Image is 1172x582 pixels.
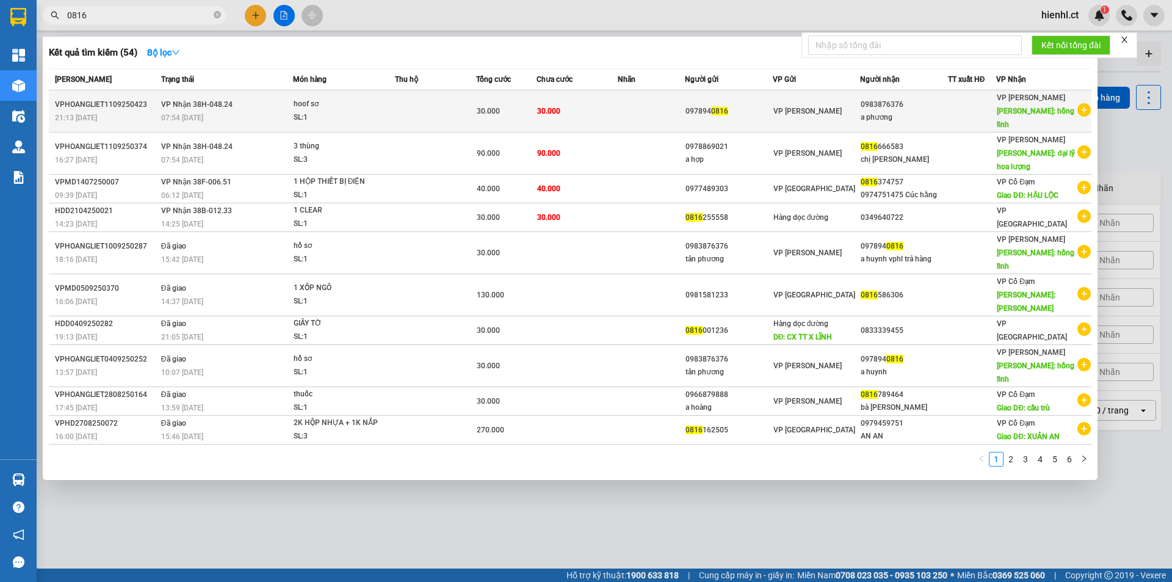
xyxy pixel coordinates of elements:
span: 270.000 [477,426,504,434]
span: plus-circle [1077,145,1091,159]
div: 789464 [861,388,947,401]
div: SL: 1 [294,366,385,379]
span: Giao DĐ: XUÂN AN [997,432,1060,441]
span: search [51,11,59,20]
div: hoof sơ [294,98,385,111]
span: Trạng thái [161,75,194,84]
div: 1 CLEAR [294,204,385,217]
span: [PERSON_NAME]: hồng lĩnh [997,249,1074,271]
span: 14:23 [DATE] [55,220,97,228]
span: 90.000 [477,149,500,158]
div: tân phương [685,253,772,266]
span: Hàng dọc đường [773,319,829,328]
div: 255558 [685,211,772,224]
span: Đã giao [161,355,186,363]
span: 16:06 [DATE] [55,297,97,306]
a: 4 [1033,453,1047,466]
span: VP Nhận 38B-012.33 [161,206,232,215]
span: 0816 [886,242,903,250]
span: 90.000 [537,149,560,158]
span: question-circle [13,501,24,513]
span: Hàng dọc đường [773,213,829,222]
span: plus-circle [1077,245,1091,258]
span: 19:13 [DATE] [55,333,97,341]
span: VP Gửi [773,75,796,84]
span: VP [PERSON_NAME] [997,136,1065,144]
span: 0816 [861,178,878,186]
span: 07:54 [DATE] [161,156,203,164]
span: plus-circle [1077,209,1091,223]
span: Đã giao [161,319,186,328]
div: bà [PERSON_NAME] [861,401,947,414]
span: 40.000 [477,184,500,193]
div: VPHOANGLIET1109250423 [55,98,157,111]
span: 09:39 [DATE] [55,191,97,200]
span: close [1120,35,1129,44]
div: 0966879888 [685,388,772,401]
button: right [1077,452,1091,467]
div: SL: 1 [294,111,385,125]
span: VP Cổ Đạm [997,277,1035,286]
a: 1 [989,453,1003,466]
a: 5 [1048,453,1062,466]
div: a hoàng [685,401,772,414]
img: warehouse-icon [12,140,25,153]
img: solution-icon [12,171,25,184]
span: right [1080,455,1088,462]
div: VPMD1407250007 [55,176,157,189]
strong: Bộ lọc [147,48,180,57]
span: 15:46 [DATE] [161,432,203,441]
div: 374757 [861,176,947,189]
a: 6 [1063,453,1076,466]
span: Kết nối tổng đài [1041,38,1101,52]
span: Giao DĐ: cầu trù [997,404,1050,412]
div: hồ sơ [294,352,385,366]
span: message [13,556,24,568]
span: 30.000 [477,213,500,222]
div: chị [PERSON_NAME] [861,153,947,166]
input: Nhập số tổng đài [808,35,1022,55]
span: Đã giao [161,242,186,250]
div: 1 XỐP NGÔ [294,282,385,295]
span: VP [PERSON_NAME] [773,249,842,257]
div: VPHD2708250072 [55,417,157,430]
div: tân phương [685,366,772,379]
span: VP [PERSON_NAME] [773,107,842,115]
span: [PERSON_NAME]: [PERSON_NAME] [997,291,1055,313]
div: 0833339455 [861,324,947,337]
div: VPHOANGLIET2808250164 [55,388,157,401]
div: 0979459751 [861,417,947,430]
span: 30.000 [537,213,560,222]
div: SL: 1 [294,189,385,202]
div: a phương [861,111,947,124]
span: 30.000 [477,362,500,370]
span: 0816 [685,213,703,222]
span: VP [PERSON_NAME] [997,348,1065,357]
span: Món hàng [293,75,327,84]
li: Previous Page [974,452,989,467]
span: close-circle [214,10,221,21]
span: Chưa cước [537,75,573,84]
div: SL: 3 [294,430,385,443]
span: VP Nhận 38H-048.24 [161,100,233,109]
span: 21:05 [DATE] [161,333,203,341]
button: Bộ lọcdown [137,43,190,62]
div: SL: 1 [294,401,385,415]
span: 30.000 [477,249,500,257]
span: VP [PERSON_NAME] [773,149,842,158]
span: VP [GEOGRAPHIC_DATA] [997,206,1067,228]
span: 0816 [861,142,878,151]
span: Nhãn [618,75,635,84]
span: VP [PERSON_NAME] [773,362,842,370]
div: a huynh vphl trả hàng [861,253,947,266]
div: 0983876376 [861,98,947,111]
div: 097894 [685,105,772,118]
span: Đã giao [161,390,186,399]
div: hồ sơ [294,239,385,253]
span: DĐ: CX TT X LĨNH [773,333,833,341]
div: a hợp [685,153,772,166]
span: VP [PERSON_NAME] [997,93,1065,102]
div: 0983876376 [685,240,772,253]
